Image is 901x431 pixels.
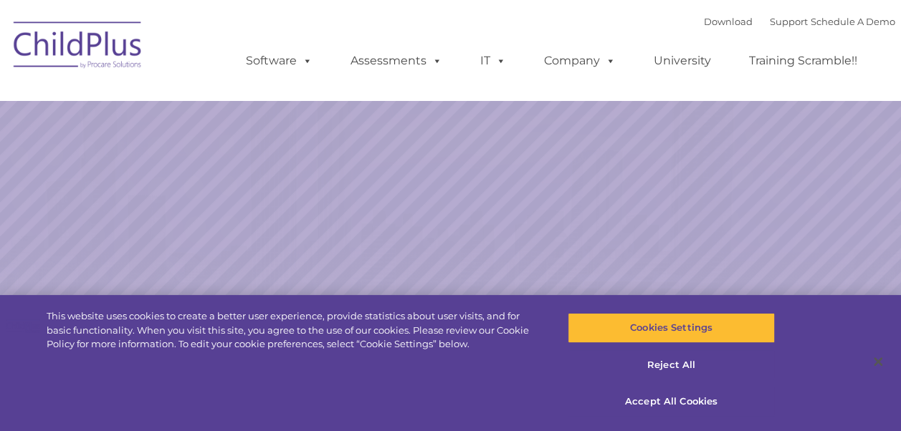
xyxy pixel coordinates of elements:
[811,16,895,27] a: Schedule A Demo
[704,16,895,27] font: |
[530,47,630,75] a: Company
[735,47,872,75] a: Training Scramble!!
[336,47,457,75] a: Assessments
[639,47,725,75] a: University
[612,268,761,309] a: Learn More
[770,16,808,27] a: Support
[6,11,150,83] img: ChildPlus by Procare Solutions
[568,350,775,380] button: Reject All
[568,313,775,343] button: Cookies Settings
[862,346,894,377] button: Close
[568,387,775,417] button: Accept All Cookies
[47,309,540,352] div: This website uses cookies to create a better user experience, provide statistics about user visit...
[232,47,327,75] a: Software
[704,16,753,27] a: Download
[466,47,520,75] a: IT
